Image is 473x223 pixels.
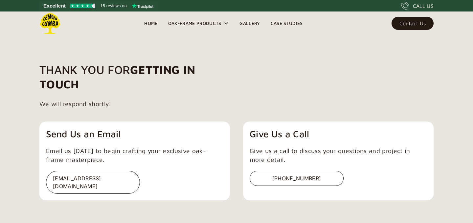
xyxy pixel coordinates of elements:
[250,171,344,186] div: [PHONE_NUMBER]
[250,146,427,164] p: Give us a call to discuss your questions and project in more detail.
[163,11,235,35] div: Oak-Frame Products
[265,18,308,28] a: Case Studies
[132,3,153,9] img: Trustpilot logo
[234,18,265,28] a: Gallery
[413,2,434,10] div: CALL US
[39,1,158,11] a: See Lemon Lumba reviews on Trustpilot
[401,2,434,10] a: CALL US
[46,171,140,194] div: [EMAIL_ADDRESS][DOMAIN_NAME]
[46,128,223,140] h4: Send Us an Email
[39,100,111,108] p: We will respond shortly!
[101,2,127,10] span: 15 reviews on
[139,18,163,28] a: Home
[46,171,223,194] a: [EMAIL_ADDRESS][DOMAIN_NAME]
[399,21,426,26] div: Contact Us
[46,146,223,164] p: Email us [DATE] to begin crafting your exclusive oak-frame masterpiece.
[70,4,95,8] img: Trustpilot 4.5 stars
[168,19,221,27] div: Oak-Frame Products
[43,2,66,10] span: Excellent
[39,62,218,91] h1: Thank you for
[250,128,427,140] h4: Give Us a Call
[392,17,434,30] a: Contact Us
[250,171,427,186] a: [PHONE_NUMBER]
